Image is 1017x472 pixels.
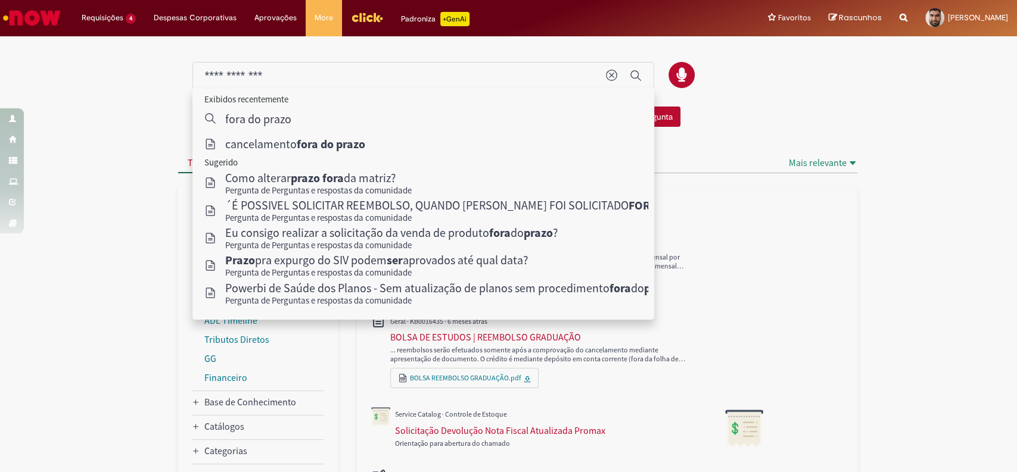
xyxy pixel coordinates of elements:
[948,12,1008,23] span: [PERSON_NAME]
[1,6,63,30] img: ServiceNow
[154,12,237,24] span: Despesas Corporativas
[839,12,882,23] span: Rascunhos
[82,12,123,24] span: Requisições
[254,12,297,24] span: Aprovações
[440,12,469,26] p: +GenAi
[401,12,469,26] div: Padroniza
[351,8,383,26] img: click_logo_yellow_360x200.png
[778,12,811,24] span: Favoritos
[315,12,333,24] span: More
[829,12,882,24] a: Rascunhos
[126,14,136,24] span: 4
